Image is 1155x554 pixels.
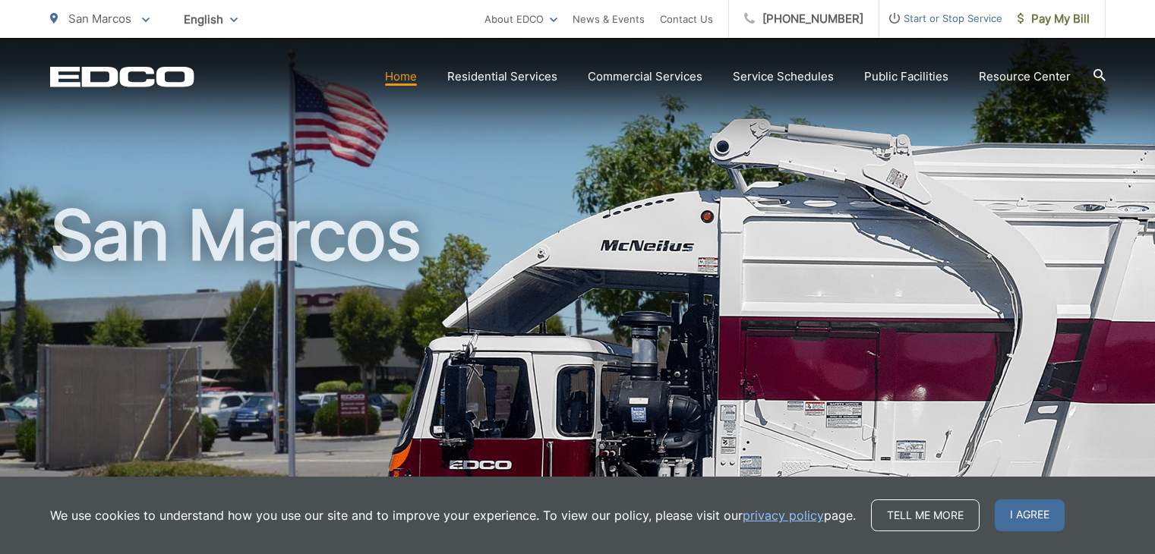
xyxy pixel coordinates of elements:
a: Home [385,68,417,86]
a: Service Schedules [733,68,834,86]
a: Residential Services [447,68,557,86]
span: I agree [995,499,1065,531]
a: EDCD logo. Return to the homepage. [50,66,194,87]
a: Resource Center [979,68,1071,86]
a: Public Facilities [864,68,948,86]
a: privacy policy [743,506,824,524]
span: San Marcos [68,11,131,26]
a: Tell me more [871,499,980,531]
a: Commercial Services [588,68,702,86]
p: We use cookies to understand how you use our site and to improve your experience. To view our pol... [50,506,856,524]
a: Contact Us [660,10,713,28]
a: News & Events [573,10,645,28]
span: English [172,6,249,33]
a: About EDCO [484,10,557,28]
span: Pay My Bill [1018,10,1090,28]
